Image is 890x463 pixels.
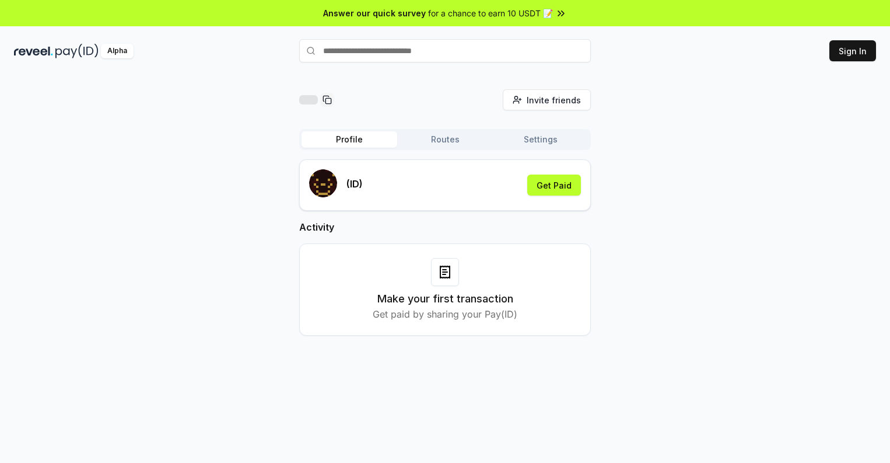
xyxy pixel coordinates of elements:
button: Get Paid [527,175,581,196]
p: (ID) [346,177,363,191]
span: Invite friends [527,94,581,106]
div: Alpha [101,44,134,58]
h2: Activity [299,220,591,234]
button: Profile [302,131,397,148]
button: Settings [493,131,588,148]
p: Get paid by sharing your Pay(ID) [373,307,517,321]
img: pay_id [55,44,99,58]
span: for a chance to earn 10 USDT 📝 [428,7,553,19]
img: reveel_dark [14,44,53,58]
h3: Make your first transaction [377,291,513,307]
button: Invite friends [503,89,591,110]
span: Answer our quick survey [323,7,426,19]
button: Sign In [829,40,876,61]
button: Routes [397,131,493,148]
